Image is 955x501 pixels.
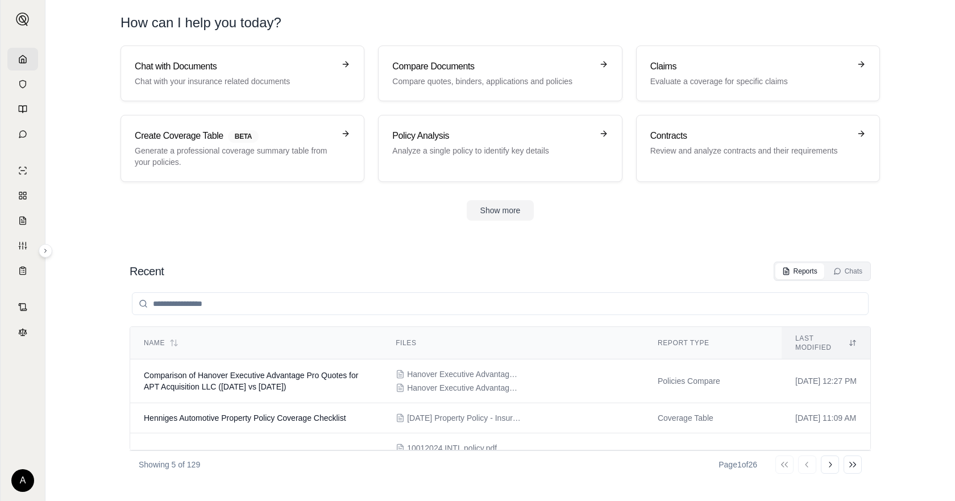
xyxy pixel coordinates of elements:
[827,263,869,279] button: Chats
[135,60,334,73] h3: Chat with Documents
[782,433,870,495] td: [DATE] 10:51 AM
[7,98,38,121] a: Prompt Library
[228,130,259,143] span: BETA
[144,371,358,391] span: Comparison of Hanover Executive Advantage Pro Quotes for APT Acquisition LLC (September 2025 vs M...
[7,123,38,146] a: Chat
[650,145,850,156] p: Review and analyze contracts and their requirements
[144,413,346,423] span: Henniges Automotive Property Policy Coverage Checklist
[782,359,870,403] td: [DATE] 12:27 PM
[135,129,334,143] h3: Create Coverage Table
[407,368,521,380] span: Hanover Executive Advantage Proposal.pdf
[11,469,34,492] div: A
[392,129,592,143] h3: Policy Analysis
[7,159,38,182] a: Single Policy
[644,327,782,359] th: Report Type
[392,76,592,87] p: Compare quotes, binders, applications and policies
[7,209,38,232] a: Claim Coverage
[644,403,782,433] td: Coverage Table
[392,145,592,156] p: Analyze a single policy to identify key details
[644,433,782,495] td: Claims
[833,267,862,276] div: Chats
[407,412,521,424] span: 2025.05.01 Property Policy - Insured Copy.pdf
[121,45,364,101] a: Chat with DocumentsChat with your insurance related documents
[7,234,38,257] a: Custom Report
[7,296,38,318] a: Contract Analysis
[382,327,644,359] th: Files
[650,76,850,87] p: Evaluate a coverage for specific claims
[121,115,364,182] a: Create Coverage TableBETAGenerate a professional coverage summary table from your policies.
[650,60,850,73] h3: Claims
[775,263,824,279] button: Reports
[407,442,497,454] span: 10012024 INTL policy.pdf
[407,382,521,394] span: Hanover Executive Advantage Proposal - March Version.pdf
[782,267,817,276] div: Reports
[7,48,38,71] a: Home
[7,259,38,282] a: Coverage Table
[7,73,38,96] a: Documents Vault
[795,334,857,352] div: Last modified
[644,359,782,403] td: Policies Compare
[135,145,334,168] p: Generate a professional coverage summary table from your policies.
[650,129,850,143] h3: Contracts
[636,45,880,101] a: ClaimsEvaluate a coverage for specific claims
[467,200,534,221] button: Show more
[39,244,52,258] button: Expand sidebar
[11,8,34,31] button: Expand sidebar
[378,45,622,101] a: Compare DocumentsCompare quotes, binders, applications and policies
[782,403,870,433] td: [DATE] 11:09 AM
[130,263,164,279] h2: Recent
[16,13,30,26] img: Expand sidebar
[378,115,622,182] a: Policy AnalysisAnalyze a single policy to identify key details
[135,76,334,87] p: Chat with your insurance related documents
[139,459,200,470] p: Showing 5 of 129
[719,459,757,470] div: Page 1 of 26
[7,321,38,343] a: Legal Search Engine
[121,14,880,32] h1: How can I help you today?
[7,184,38,207] a: Policy Comparisons
[636,115,880,182] a: ContractsReview and analyze contracts and their requirements
[144,338,368,347] div: Name
[392,60,592,73] h3: Compare Documents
